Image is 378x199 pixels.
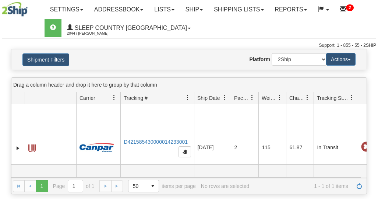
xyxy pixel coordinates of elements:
span: Tracking # [124,94,148,102]
a: Shipping lists [208,0,269,19]
label: Platform [249,56,270,63]
span: Late [361,142,371,152]
a: Packages filter column settings [246,91,258,104]
span: Tracking Status [317,94,349,102]
span: Packages [234,94,250,102]
span: Ship Date [197,94,220,102]
span: Carrier [80,94,95,102]
a: Settings [45,0,89,19]
a: Charge filter column settings [301,91,314,104]
span: 2044 / [PERSON_NAME] [67,30,122,37]
span: 50 [133,182,142,190]
span: 1 - 1 of 1 items [254,183,348,189]
a: Weight filter column settings [273,91,286,104]
span: Page of 1 [53,180,95,192]
button: Shipment Filters [22,53,69,66]
a: Label [28,141,36,153]
td: In Transit [314,104,358,191]
a: Sleep Country [GEOGRAPHIC_DATA] 2044 / [PERSON_NAME] [61,19,196,37]
iframe: chat widget [361,62,377,137]
span: select [147,180,159,192]
span: Page 1 [36,180,47,192]
a: Expand [14,144,22,152]
img: logo2044.jpg [2,2,28,17]
button: Copy to clipboard [179,146,191,157]
td: 61.87 [286,104,314,191]
button: Actions [326,53,356,66]
a: Ship Date filter column settings [218,91,231,104]
span: items per page [128,180,196,192]
a: 2 [335,0,359,19]
a: Tracking Status filter column settings [345,91,358,104]
sup: 2 [346,4,354,11]
a: Addressbook [89,0,149,19]
a: Tracking # filter column settings [181,91,194,104]
span: Page sizes drop down [128,180,159,192]
a: Reports [269,0,312,19]
div: No rows are selected [201,183,250,189]
input: Page 1 [68,180,83,192]
a: D421585430000014233001 [124,139,188,145]
a: Refresh [353,180,365,192]
div: grid grouping header [11,78,367,92]
a: Lists [149,0,180,19]
div: Support: 1 - 855 - 55 - 2SHIP [2,42,376,49]
img: 14 - Canpar [80,143,114,152]
a: Ship [180,0,208,19]
td: [DATE] [194,104,231,191]
span: Sleep Country [GEOGRAPHIC_DATA] [73,25,187,31]
td: 2 [231,104,258,191]
span: Charge [289,94,305,102]
td: 115 [258,104,286,191]
span: Weight [262,94,277,102]
a: Carrier filter column settings [108,91,120,104]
